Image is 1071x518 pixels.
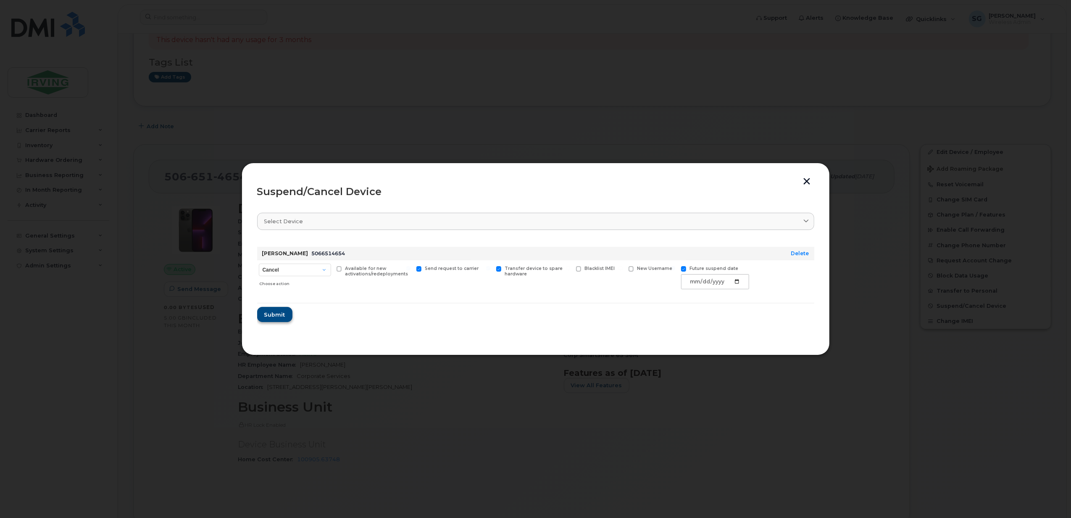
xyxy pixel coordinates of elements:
a: Select device [257,213,814,230]
div: Choose action [259,277,331,287]
div: Suspend/Cancel Device [257,187,814,197]
input: Transfer device to spare hardware [486,266,490,270]
span: Submit [264,311,285,319]
span: Blacklist IMEI [584,266,615,271]
input: Future suspend date [671,266,675,270]
span: Transfer device to spare hardware [505,266,563,277]
span: Select device [264,217,303,225]
span: 5066514654 [312,250,345,256]
input: Blacklist IMEI [566,266,570,270]
input: Available for new activations/redeployments [326,266,331,270]
input: New Username [618,266,623,270]
a: Delete [791,250,809,256]
input: Send request to carrier [406,266,411,270]
span: Send request to carrier [425,266,479,271]
span: Available for new activations/redeployments [345,266,408,277]
span: Future suspend date [689,266,738,271]
span: New Username [637,266,672,271]
strong: [PERSON_NAME] [262,250,308,256]
button: Submit [257,307,292,322]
